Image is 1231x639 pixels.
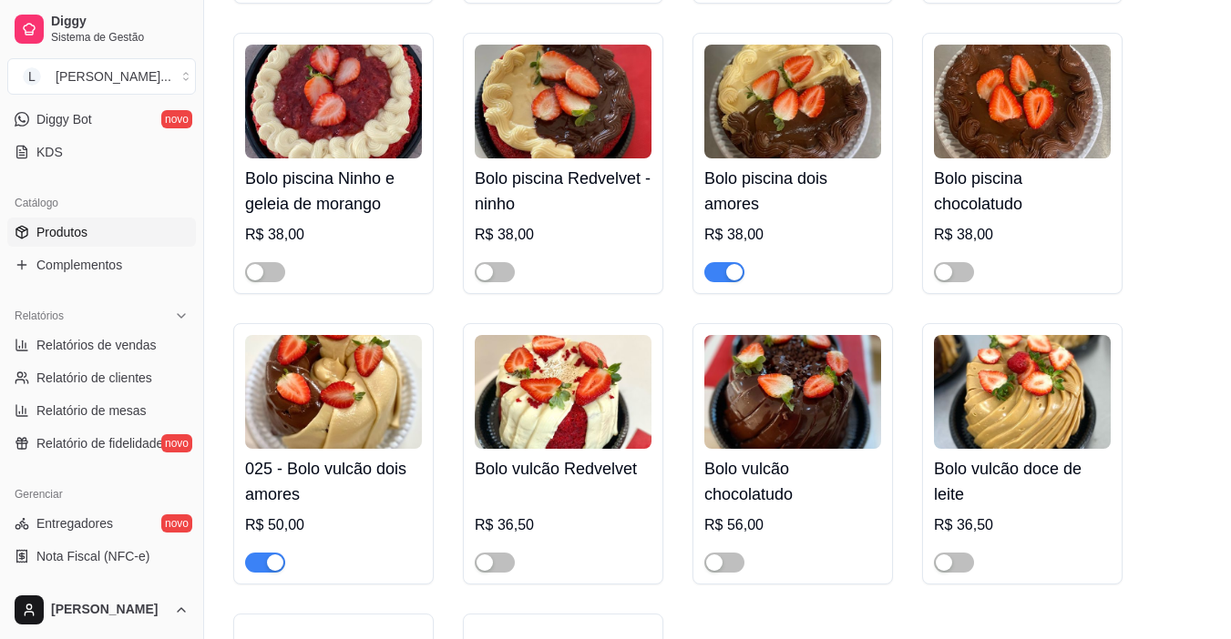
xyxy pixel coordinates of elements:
a: Relatório de mesas [7,396,196,425]
a: Relatório de clientes [7,363,196,392]
h4: Bolo piscina Ninho e geleia de morango [245,166,422,217]
a: Relatórios de vendas [7,330,196,360]
h4: 025 - Bolo vulcão dois amores [245,456,422,507]
a: DiggySistema de Gestão [7,7,196,51]
div: [PERSON_NAME] ... [56,67,171,86]
span: Produtos [36,223,87,241]
h4: Bolo piscina Redvelvet - ninho [475,166,651,217]
span: KDS [36,143,63,161]
h4: Bolo vulcão Redvelvet [475,456,651,482]
span: Diggy [51,14,189,30]
div: R$ 56,00 [704,514,881,536]
span: [PERSON_NAME] [51,602,167,618]
h4: Bolo vulcão doce de leite [934,456,1111,507]
img: product-image [245,335,422,449]
div: R$ 38,00 [704,224,881,246]
span: Diggy Bot [36,110,92,128]
button: [PERSON_NAME] [7,588,196,632]
span: Relatório de clientes [36,369,152,387]
img: product-image [245,45,422,158]
span: Relatórios de vendas [36,336,157,354]
img: product-image [704,335,881,449]
h4: Bolo vulcão chocolatudo [704,456,881,507]
a: Entregadoresnovo [7,509,196,538]
img: product-image [475,45,651,158]
span: Controle de caixa [36,580,136,598]
a: Controle de caixa [7,574,196,603]
span: Sistema de Gestão [51,30,189,45]
div: R$ 38,00 [475,224,651,246]
div: Catálogo [7,188,196,218]
a: KDS [7,137,196,167]
a: Complementos [7,250,196,279]
a: Diggy Botnovo [7,105,196,134]
div: R$ 50,00 [245,514,422,536]
a: Nota Fiscal (NFC-e) [7,542,196,571]
span: L [23,67,41,86]
span: Complementos [36,256,122,274]
div: R$ 38,00 [934,224,1111,246]
img: product-image [475,335,651,449]
div: R$ 36,50 [475,514,651,536]
img: product-image [934,45,1111,158]
img: product-image [934,335,1111,449]
button: Select a team [7,58,196,95]
a: Produtos [7,218,196,247]
img: product-image [704,45,881,158]
a: Relatório de fidelidadenovo [7,429,196,458]
span: Nota Fiscal (NFC-e) [36,547,149,565]
div: R$ 36,50 [934,514,1111,536]
div: R$ 38,00 [245,224,422,246]
div: Gerenciar [7,480,196,509]
h4: Bolo piscina chocolatudo [934,166,1111,217]
span: Relatório de fidelidade [36,434,163,452]
h4: Bolo piscina dois amores [704,166,881,217]
span: Entregadores [36,514,113,532]
span: Relatórios [15,309,64,323]
span: Relatório de mesas [36,401,147,420]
